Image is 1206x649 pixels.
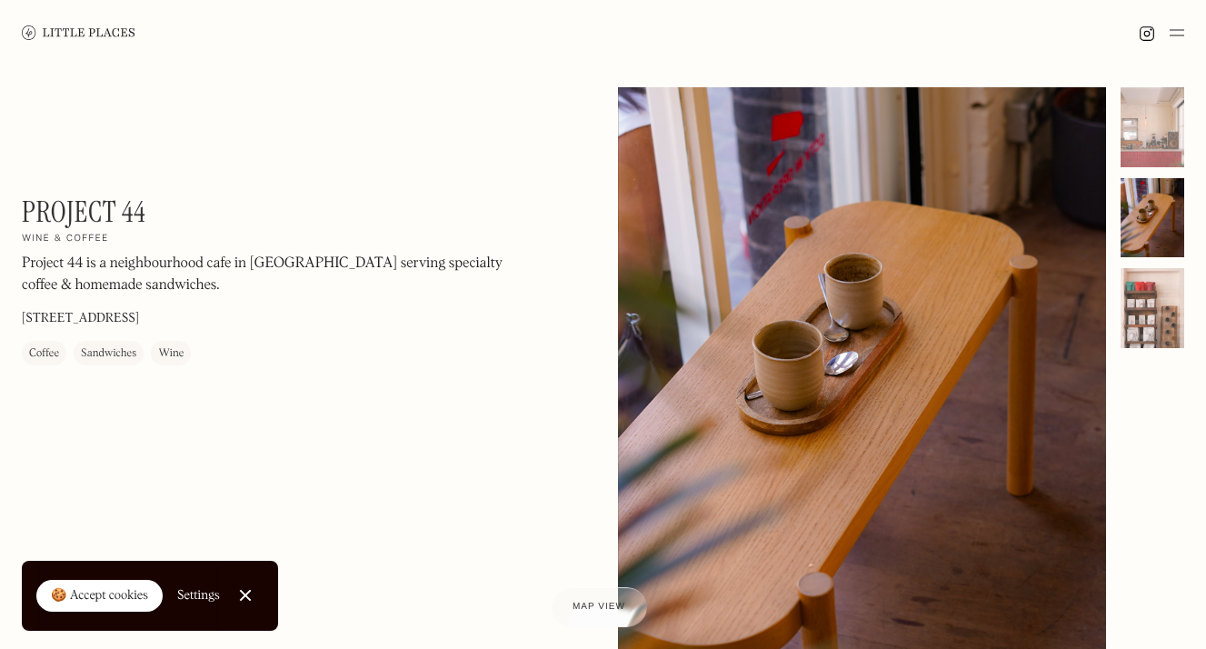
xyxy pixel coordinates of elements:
[177,589,220,602] div: Settings
[81,345,136,364] div: Sandwiches
[227,577,264,614] a: Close Cookie Popup
[51,587,148,605] div: 🍪 Accept cookies
[22,254,513,297] p: Project 44 is a neighbourhood cafe in [GEOGRAPHIC_DATA] serving specialty coffee & homemade sandw...
[573,602,625,612] span: Map view
[22,310,139,329] p: [STREET_ADDRESS]
[551,587,647,627] a: Map view
[29,345,59,364] div: Coffee
[177,575,220,616] a: Settings
[22,195,145,229] h1: Project 44
[36,580,163,613] a: 🍪 Accept cookies
[22,234,109,246] h2: Wine & coffee
[158,345,184,364] div: Wine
